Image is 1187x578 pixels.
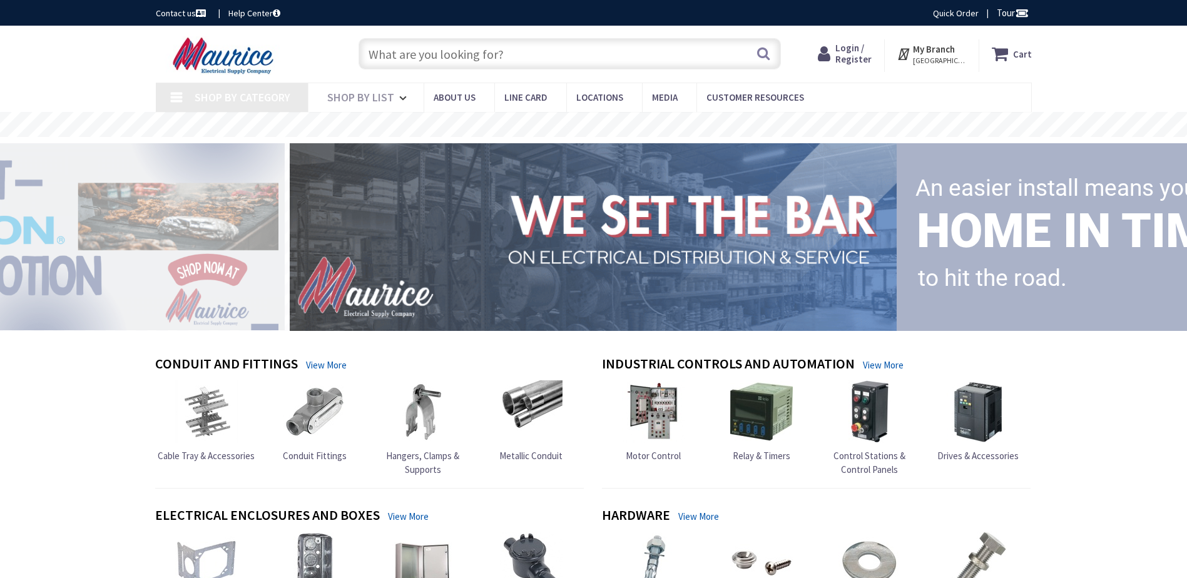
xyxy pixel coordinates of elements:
[155,507,380,525] h4: Electrical Enclosures and Boxes
[678,510,719,523] a: View More
[730,380,793,462] a: Relay & Timers Relay & Timers
[622,380,685,443] img: Motor Control
[158,380,255,462] a: Cable Tray & Accessories Cable Tray & Accessories
[386,450,459,475] span: Hangers, Clamps & Supports
[158,450,255,462] span: Cable Tray & Accessories
[730,380,793,443] img: Relay & Timers
[933,7,979,19] a: Quick Order
[155,356,298,374] h4: Conduit and Fittings
[372,380,474,476] a: Hangers, Clamps & Supports Hangers, Clamps & Supports
[499,380,563,462] a: Metallic Conduit Metallic Conduit
[195,90,290,104] span: Shop By Category
[897,43,966,65] div: My Branch [GEOGRAPHIC_DATA], [GEOGRAPHIC_DATA]
[937,450,1019,462] span: Drives & Accessories
[626,450,681,462] span: Motor Control
[997,7,1029,19] span: Tour
[913,43,955,55] strong: My Branch
[228,7,280,19] a: Help Center
[283,380,346,443] img: Conduit Fittings
[652,91,678,103] span: Media
[918,256,1067,300] rs-layer: to hit the road.
[622,380,685,462] a: Motor Control Motor Control
[733,450,790,462] span: Relay & Timers
[947,380,1009,443] img: Drives & Accessories
[992,43,1032,65] a: Cart
[602,507,670,525] h4: Hardware
[327,90,394,104] span: Shop By List
[500,380,563,443] img: Metallic Conduit
[833,450,905,475] span: Control Stations & Control Panels
[602,356,855,374] h4: Industrial Controls and Automation
[504,91,548,103] span: Line Card
[499,450,563,462] span: Metallic Conduit
[863,358,904,372] a: View More
[818,43,872,65] a: Login / Register
[392,380,454,443] img: Hangers, Clamps & Supports
[388,510,429,523] a: View More
[1013,43,1032,65] strong: Cart
[283,450,347,462] span: Conduit Fittings
[480,118,709,132] rs-layer: Free Same Day Pickup at 15 Locations
[175,380,238,443] img: Cable Tray & Accessories
[306,358,347,372] a: View More
[275,139,902,333] img: 1_1.png
[818,380,921,476] a: Control Stations & Control Panels Control Stations & Control Panels
[359,38,781,69] input: What are you looking for?
[913,56,966,66] span: [GEOGRAPHIC_DATA], [GEOGRAPHIC_DATA]
[706,91,804,103] span: Customer Resources
[576,91,623,103] span: Locations
[156,36,294,75] img: Maurice Electrical Supply Company
[838,380,901,443] img: Control Stations & Control Panels
[283,380,347,462] a: Conduit Fittings Conduit Fittings
[835,42,872,65] span: Login / Register
[937,380,1019,462] a: Drives & Accessories Drives & Accessories
[156,7,208,19] a: Contact us
[434,91,476,103] span: About us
